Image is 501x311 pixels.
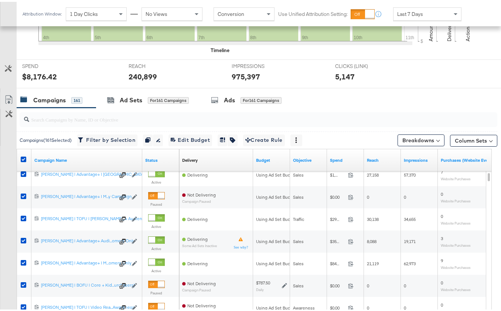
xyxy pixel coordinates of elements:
[330,215,345,220] span: $299.16
[293,155,324,161] a: Your campaign's objective.
[256,278,270,284] div: $787.50
[441,219,471,223] sub: Website Purchases
[441,189,443,195] span: 0
[256,155,287,161] a: The maximum amount you're willing to spend on your ads, on average each day or over the lifetime ...
[446,21,453,40] text: Delivery
[148,178,165,183] label: Active
[441,241,471,246] sub: Website Purchases
[70,9,98,16] span: 1 Day Clicks
[397,9,423,16] span: Last 7 Days
[79,134,135,143] span: Filter by Selection
[145,155,176,161] a: Shows the current state of your Ad Campaign.
[41,280,115,286] div: [PERSON_NAME] | BOFU | Core + Kid...urchasers)
[187,170,208,176] span: Delivering
[330,155,361,161] a: The total amount spent to date.
[41,280,115,288] a: [PERSON_NAME] | BOFU | Core + Kid...urchasers)
[330,192,345,198] span: $0.00
[41,258,115,266] a: [PERSON_NAME] | Advantage+ | M...omers Only
[404,192,406,198] span: 0
[367,303,369,309] span: 0
[441,286,471,290] sub: Website Purchases
[404,170,416,176] span: 57,370
[293,259,304,264] span: Sales
[41,192,115,199] a: [PERSON_NAME] | Advantage+ | M...y Campaign
[464,22,471,40] text: Actions
[293,215,304,220] span: Traffic
[41,214,115,221] a: [PERSON_NAME] | TOFU | [PERSON_NAME]...+ Audience
[367,281,369,287] span: 0
[330,170,345,176] span: $1,453.91
[41,236,115,242] div: [PERSON_NAME] | Advantage+ Audi...omers Only
[77,133,137,144] button: Filter by Selection
[441,212,443,217] span: 0
[29,107,455,122] input: Search Campaigns by Name, ID or Objective
[187,235,208,240] span: Delivering
[34,155,139,161] a: Your campaign name.
[187,190,216,196] span: Not Delivering
[367,215,379,220] span: 30,138
[330,303,345,309] span: $0.00
[367,170,379,176] span: 27,158
[148,289,165,294] label: Paused
[171,134,210,143] span: Edit Budget
[367,237,376,242] span: 8,088
[398,133,444,144] button: Breakdowns
[404,237,416,242] span: 19,171
[41,303,115,308] div: [PERSON_NAME] | TOFU | Video Rea...Awareness
[441,197,471,201] sub: Website Purchases
[441,263,471,268] sub: Website Purchases
[256,237,297,243] div: Using Ad Set Budget
[404,259,416,264] span: 62,973
[256,192,297,198] div: Using Ad Set Budget
[218,9,244,16] span: Conversion
[41,258,115,264] div: [PERSON_NAME] | Advantage+ | M...omers Only
[41,170,115,177] a: [PERSON_NAME] | Advantage+ | [GEOGRAPHIC_DATA]...[DATE]
[293,281,304,287] span: Sales
[148,222,165,227] label: Active
[330,281,345,287] span: $0.00
[293,237,304,242] span: Sales
[441,175,471,179] sub: Website Purchases
[367,155,398,161] a: The number of people your ad was served to.
[441,234,443,239] span: 3
[224,94,235,103] div: Ads
[335,61,391,68] span: CLICKS (LINK)
[33,94,66,103] div: Campaigns
[256,215,297,221] div: Using Ad Set Budget
[146,9,167,16] span: No Views
[330,259,345,264] span: $848.44
[427,7,434,40] text: Amount (USD)
[245,134,283,143] span: Create Rule
[182,242,217,246] sub: Some Ad Sets Inactive
[41,236,115,243] a: [PERSON_NAME] | Advantage+ Audi...omers Only
[330,237,345,242] span: $357.31
[148,95,189,102] div: for 161 Campaigns
[129,69,157,80] div: 240,899
[211,45,229,52] div: Timeline
[187,301,216,307] span: Not Delivering
[441,278,443,284] span: 0
[404,215,416,220] span: 34,655
[22,69,57,80] div: $8,176.42
[441,300,443,306] span: 0
[182,286,216,290] sub: Campaign Paused
[129,61,184,68] span: REACH
[243,133,285,144] button: Create Rule
[232,61,287,68] span: IMPRESSIONS
[256,286,264,290] sub: Daily
[256,303,297,309] div: Using Ad Set Budget
[256,259,297,265] div: Using Ad Set Budget
[168,133,212,144] button: Edit Budget
[148,200,165,205] label: Paused
[41,170,115,175] div: [PERSON_NAME] | Advantage+ | [GEOGRAPHIC_DATA]...[DATE]
[367,192,369,198] span: 0
[187,215,208,220] span: Delivering
[20,135,72,142] div: Campaigns ( 161 Selected)
[187,259,208,264] span: Delivering
[120,94,142,103] div: Ad Sets
[41,214,115,220] div: [PERSON_NAME] | TOFU | [PERSON_NAME]...+ Audience
[404,155,435,161] a: The number of times your ad was served. On mobile apps an ad is counted as served the first time ...
[293,303,315,309] span: Awareness
[22,61,78,68] span: SPEND
[450,133,497,145] button: Column Sets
